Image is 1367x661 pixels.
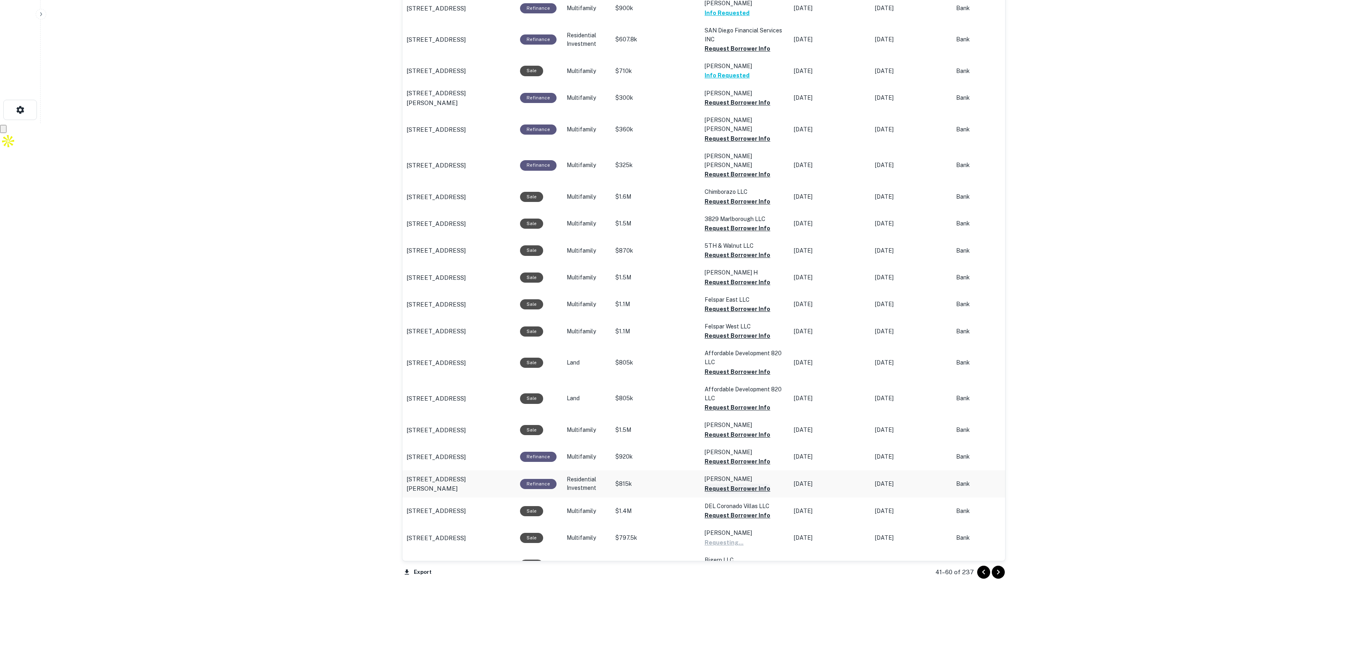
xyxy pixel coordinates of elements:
[705,430,770,440] button: Request Borrower Info
[567,4,607,13] p: Multifamily
[794,534,867,542] p: [DATE]
[705,474,786,483] p: [PERSON_NAME]
[406,4,466,13] p: [STREET_ADDRESS]
[956,534,1021,542] p: Bank
[406,300,512,309] a: [STREET_ADDRESS]
[406,161,466,170] p: [STREET_ADDRESS]
[794,300,867,309] p: [DATE]
[705,223,770,233] button: Request Borrower Info
[794,35,867,44] p: [DATE]
[794,560,867,569] p: [DATE]
[406,192,466,202] p: [STREET_ADDRESS]
[520,34,557,45] div: This loan purpose was for refinancing
[406,425,512,435] a: [STREET_ADDRESS]
[406,4,512,13] a: [STREET_ADDRESS]
[520,506,543,516] div: Sale
[956,426,1021,434] p: Bank
[794,327,867,336] p: [DATE]
[615,560,696,569] p: $1.5M
[567,219,607,228] p: Multifamily
[520,3,557,13] div: This loan purpose was for refinancing
[406,35,512,45] a: [STREET_ADDRESS]
[615,358,696,367] p: $805k
[520,299,543,309] div: Sale
[615,480,696,488] p: $815k
[875,219,948,228] p: [DATE]
[705,152,786,170] p: [PERSON_NAME] [PERSON_NAME]
[406,326,466,336] p: [STREET_ADDRESS]
[875,507,948,515] p: [DATE]
[406,66,512,76] a: [STREET_ADDRESS]
[705,502,786,511] p: DEL Coronado Villas LLC
[615,219,696,228] p: $1.5M
[705,8,750,18] button: Info Requested
[956,327,1021,336] p: Bank
[956,35,1021,44] p: Bank
[520,358,543,368] div: Sale
[406,246,512,255] a: [STREET_ADDRESS]
[705,385,786,403] p: Affordable Development 820 LLC
[406,66,466,76] p: [STREET_ADDRESS]
[705,304,770,314] button: Request Borrower Info
[406,506,466,516] p: [STREET_ADDRESS]
[615,193,696,201] p: $1.6M
[875,273,948,282] p: [DATE]
[875,358,948,367] p: [DATE]
[615,327,696,336] p: $1.1M
[875,453,948,461] p: [DATE]
[956,94,1021,102] p: Bank
[794,453,867,461] p: [DATE]
[875,300,948,309] p: [DATE]
[406,35,466,45] p: [STREET_ADDRESS]
[705,295,786,304] p: Felspar East LLC
[705,448,786,457] p: [PERSON_NAME]
[406,560,466,570] p: [STREET_ADDRESS]
[794,507,867,515] p: [DATE]
[705,268,786,277] p: [PERSON_NAME] H
[794,273,867,282] p: [DATE]
[956,453,1021,461] p: Bank
[875,480,948,488] p: [DATE]
[567,300,607,309] p: Multifamily
[567,67,607,75] p: Multifamily
[406,452,466,462] p: [STREET_ADDRESS]
[406,192,512,202] a: [STREET_ADDRESS]
[567,475,607,492] p: Residential Investment
[406,246,466,255] p: [STREET_ADDRESS]
[615,507,696,515] p: $1.4M
[875,4,948,13] p: [DATE]
[406,273,512,283] a: [STREET_ADDRESS]
[567,394,607,403] p: Land
[875,327,948,336] p: [DATE]
[520,326,543,337] div: Sale
[875,247,948,255] p: [DATE]
[567,426,607,434] p: Multifamily
[615,94,696,102] p: $300k
[1326,596,1367,635] div: Chat Widget
[406,358,512,368] a: [STREET_ADDRESS]
[705,170,770,179] button: Request Borrower Info
[875,161,948,170] p: [DATE]
[567,358,607,367] p: Land
[705,62,786,71] p: [PERSON_NAME]
[567,161,607,170] p: Multifamily
[875,534,948,542] p: [DATE]
[875,67,948,75] p: [DATE]
[705,26,786,44] p: SAN Diego Financial Services INC
[935,567,974,577] p: 41–60 of 237
[567,31,607,48] p: Residential Investment
[406,219,512,229] a: [STREET_ADDRESS]
[520,192,543,202] div: Sale
[705,215,786,223] p: 3829 Marlborough LLC
[705,98,770,107] button: Request Borrower Info
[705,71,750,80] button: Info Requested
[956,273,1021,282] p: Bank
[705,187,786,196] p: Chimborazo LLC
[615,67,696,75] p: $710k
[520,425,543,435] div: Sale
[520,479,557,489] div: This loan purpose was for refinancing
[705,89,786,98] p: [PERSON_NAME]
[705,421,786,429] p: [PERSON_NAME]
[520,533,543,543] div: Sale
[406,88,512,107] a: [STREET_ADDRESS][PERSON_NAME]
